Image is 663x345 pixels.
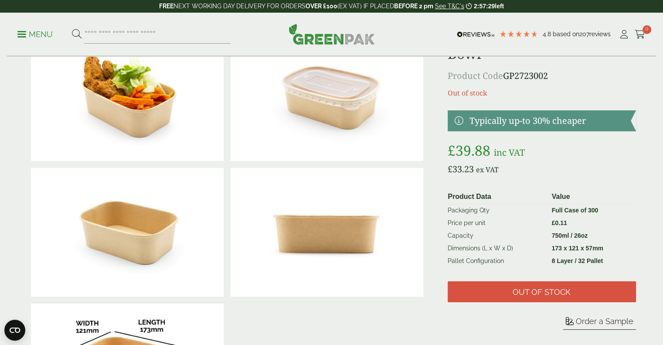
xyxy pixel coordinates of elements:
[563,316,636,330] button: Order a Sample
[548,190,632,204] th: Value
[494,147,525,158] span: inc VAT
[589,31,611,38] span: reviews
[435,3,464,10] a: See T&C's
[394,3,433,10] strong: BEFORE 2 pm
[552,207,598,214] strong: Full Case of 300
[552,219,555,226] span: £
[576,317,633,326] span: Order a Sample
[543,31,553,38] span: 4.8
[444,190,548,204] th: Product Data
[444,204,548,217] td: Packaging Qty
[231,168,423,297] img: 750ml Rectangular Kraft Bowl Alternate
[289,24,375,44] img: GreenPak Supplies
[4,320,25,341] button: Open CMP widget
[552,245,603,252] strong: 173 x 121 x 57mm
[579,31,589,38] span: 207
[513,287,571,297] span: Out of stock
[444,229,548,242] td: Capacity
[476,165,499,174] span: ex VAT
[552,219,567,226] bdi: 0.11
[635,30,646,39] i: Cart
[231,32,423,161] img: 750ml Rectangular Kraft Bowl With Lid
[619,30,629,39] i: My Account
[495,3,504,10] span: left
[31,168,224,297] img: 750ml Rectangular Kraft Bowl
[444,242,548,255] td: Dimensions (L x W x D)
[448,88,636,98] p: Out of stock
[444,217,548,229] td: Price per unit
[635,28,646,41] a: 0
[448,69,636,82] p: GP2723002
[444,255,548,267] td: Pallet Configuration
[448,163,474,175] bdi: 33.23
[17,29,53,40] p: Menu
[552,257,603,264] strong: 8 Layer / 32 Pallet
[448,29,636,62] h1: 750ml Rectangular Kraft Bowl
[31,32,224,161] img: 750ml Rectangular Kraft Bowl With Food Contents
[159,3,173,10] strong: FREE
[448,141,456,160] span: £
[448,70,503,82] span: Product Code
[306,3,337,10] strong: OVER £100
[553,31,579,38] span: Based on
[474,3,495,10] span: 2:57:29
[448,163,452,175] span: £
[457,31,495,38] img: REVIEWS.io
[552,232,588,239] strong: 750ml / 26oz
[448,141,490,160] bdi: 39.88
[643,25,651,34] span: 0
[499,30,538,38] div: 4.79 Stars
[17,29,53,38] a: Menu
